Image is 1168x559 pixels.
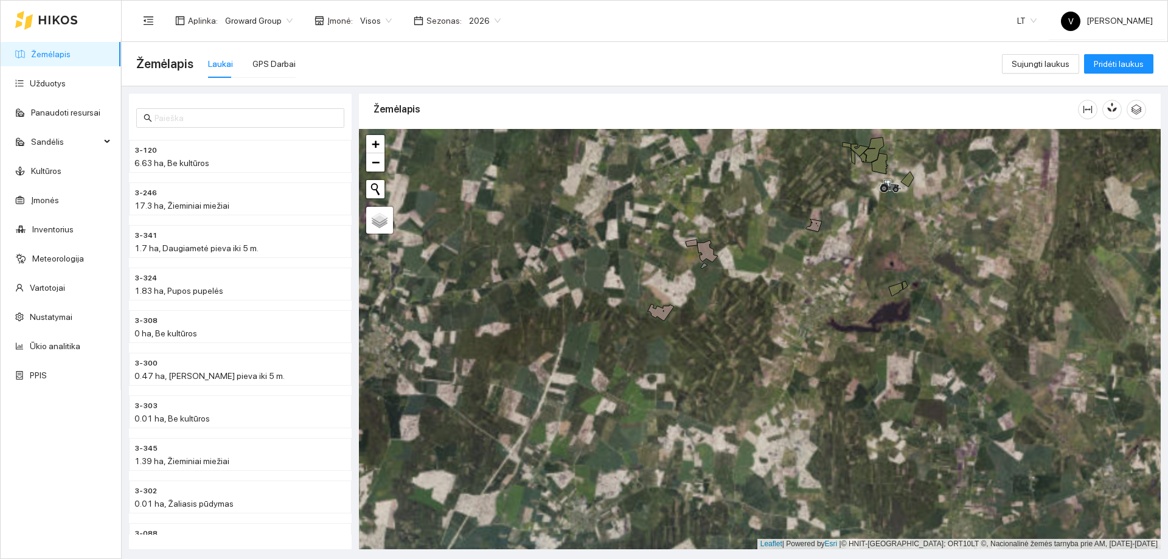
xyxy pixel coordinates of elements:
a: Užduotys [30,78,66,88]
span: 2026 [469,12,501,30]
span: 0.47 ha, [PERSON_NAME] pieva iki 5 m. [134,371,285,381]
span: 3-303 [134,400,158,412]
span: menu-fold [143,15,154,26]
span: calendar [414,16,423,26]
span: LT [1017,12,1037,30]
a: Kultūros [31,166,61,176]
span: Sandėlis [31,130,100,154]
div: | Powered by © HNIT-[GEOGRAPHIC_DATA]; ORT10LT ©, Nacionalinė žemės tarnyba prie AM, [DATE]-[DATE] [757,539,1161,549]
span: Groward Group [225,12,293,30]
button: Pridėti laukus [1084,54,1153,74]
span: layout [175,16,185,26]
a: Nustatymai [30,312,72,322]
span: 3-341 [134,230,158,241]
div: Laukai [208,57,233,71]
a: Panaudoti resursai [31,108,100,117]
span: 3-324 [134,273,157,284]
span: 3-345 [134,443,158,454]
span: column-width [1079,105,1097,114]
span: 3-300 [134,358,158,369]
span: V [1068,12,1074,31]
span: 3-088 [134,528,158,540]
div: GPS Darbai [252,57,296,71]
span: 0.01 ha, Be kultūros [134,414,210,423]
a: Layers [366,207,393,234]
span: 3-302 [134,485,157,497]
span: 0.01 ha, Žaliasis pūdymas [134,499,234,509]
a: Ūkio analitika [30,341,80,351]
span: − [372,155,380,170]
a: Sujungti laukus [1002,59,1079,69]
span: 3-308 [134,315,158,327]
span: 0 ha, Be kultūros [134,328,197,338]
a: Pridėti laukus [1084,59,1153,69]
a: PPIS [30,370,47,380]
span: Aplinka : [188,14,218,27]
span: Sezonas : [426,14,462,27]
span: 1.83 ha, Pupos pupelės [134,286,223,296]
button: Initiate a new search [366,180,384,198]
div: Žemėlapis [374,92,1078,127]
button: Sujungti laukus [1002,54,1079,74]
span: 6.63 ha, Be kultūros [134,158,209,168]
span: Sujungti laukus [1012,57,1069,71]
a: Zoom in [366,135,384,153]
span: 3-120 [134,145,157,156]
span: + [372,136,380,151]
span: 1.7 ha, Daugiametė pieva iki 5 m. [134,243,259,253]
a: Esri [825,540,838,548]
a: Meteorologija [32,254,84,263]
span: 3-246 [134,187,157,199]
a: Leaflet [760,540,782,548]
span: shop [315,16,324,26]
input: Paieška [155,111,337,125]
span: | [839,540,841,548]
span: Įmonė : [327,14,353,27]
button: column-width [1078,100,1097,119]
span: 17.3 ha, Žieminiai miežiai [134,201,229,210]
a: Inventorius [32,224,74,234]
button: menu-fold [136,9,161,33]
a: Žemėlapis [31,49,71,59]
span: search [144,114,152,122]
a: Įmonės [31,195,59,205]
a: Zoom out [366,153,384,172]
a: Vartotojai [30,283,65,293]
span: Visos [360,12,392,30]
span: [PERSON_NAME] [1061,16,1153,26]
span: Pridėti laukus [1094,57,1144,71]
span: 1.39 ha, Žieminiai miežiai [134,456,229,466]
span: Žemėlapis [136,54,193,74]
